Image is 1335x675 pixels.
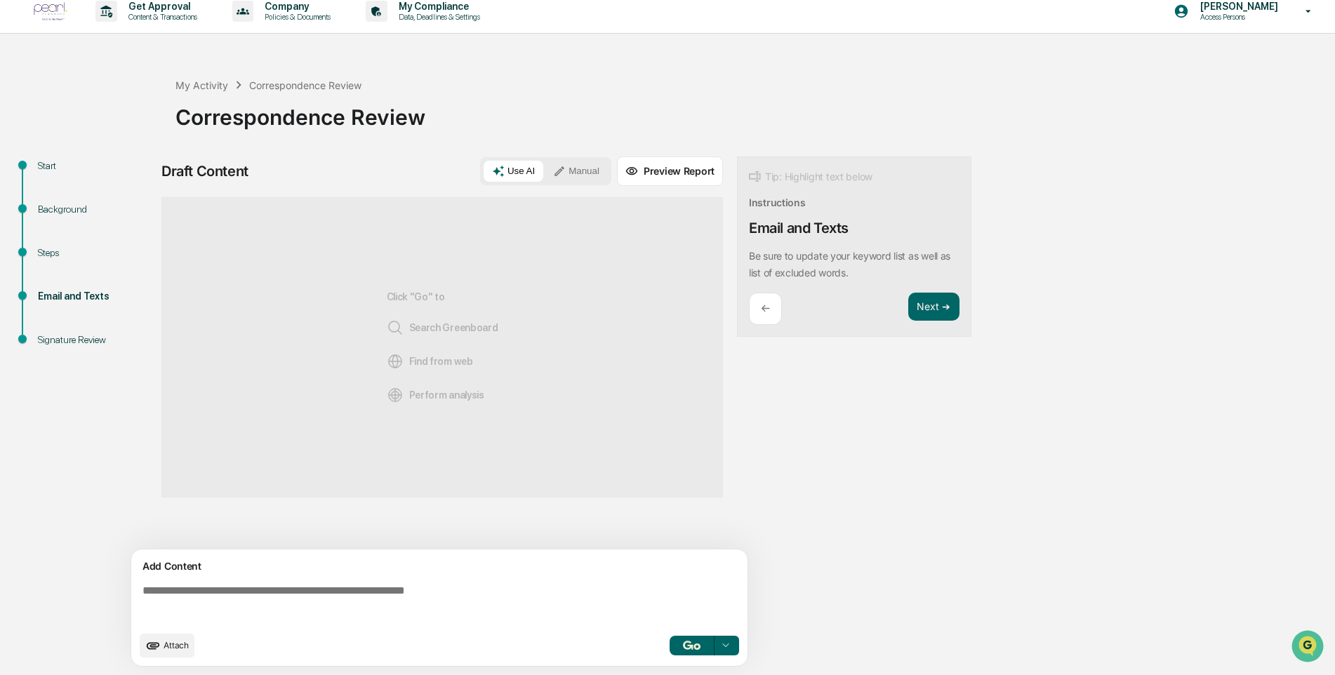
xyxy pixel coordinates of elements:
[140,634,194,657] button: upload document
[1189,1,1285,12] p: [PERSON_NAME]
[36,64,232,79] input: Clear
[387,1,487,12] p: My Compliance
[387,387,404,403] img: Analysis
[175,93,1328,130] div: Correspondence Review
[1189,12,1285,22] p: Access Persons
[161,163,248,180] div: Draft Content
[48,107,230,121] div: Start new chat
[164,640,189,650] span: Attach
[387,319,498,336] span: Search Greenboard
[175,79,228,91] div: My Activity
[28,203,88,218] span: Data Lookup
[387,353,473,370] span: Find from web
[749,168,872,185] div: Tip: Highlight text below
[38,333,153,347] div: Signature Review
[387,353,404,370] img: Web
[38,159,153,173] div: Start
[38,289,153,304] div: Email and Texts
[140,238,170,248] span: Pylon
[14,107,39,133] img: 1746055101610-c473b297-6a78-478c-a979-82029cc54cd1
[38,202,153,217] div: Background
[253,1,338,12] p: Company
[99,237,170,248] a: Powered byPylon
[102,178,113,189] div: 🗄️
[117,12,204,22] p: Content & Transactions
[38,246,153,260] div: Steps
[239,112,255,128] button: Start new chat
[14,178,25,189] div: 🖐️
[545,161,608,182] button: Manual
[617,156,723,186] button: Preview Report
[387,12,487,22] p: Data, Deadlines & Settings
[48,121,178,133] div: We're available if you need us!
[14,205,25,216] div: 🔎
[387,319,404,336] img: Search
[249,79,361,91] div: Correspondence Review
[8,171,96,196] a: 🖐️Preclearance
[749,250,950,279] p: Be sure to update your keyword list as well as list of excluded words.
[484,161,543,182] button: Use AI
[387,387,484,403] span: Perform analysis
[34,2,67,21] img: logo
[117,1,204,12] p: Get Approval
[28,177,91,191] span: Preclearance
[749,220,849,236] div: Email and Texts
[8,198,94,223] a: 🔎Data Lookup
[670,636,715,655] button: Go
[749,196,806,208] div: Instructions
[116,177,174,191] span: Attestations
[14,29,255,52] p: How can we help?
[253,12,338,22] p: Policies & Documents
[96,171,180,196] a: 🗄️Attestations
[387,220,498,474] div: Click "Go" to
[761,302,770,315] p: ←
[683,641,700,650] img: Go
[140,558,739,575] div: Add Content
[908,293,959,321] button: Next ➔
[1290,629,1328,667] iframe: Open customer support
